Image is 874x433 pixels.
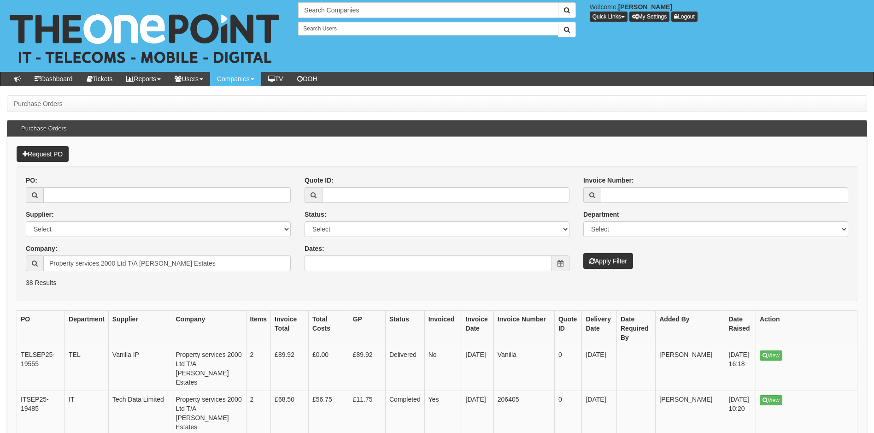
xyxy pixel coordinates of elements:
[17,346,65,391] td: TELSEP25-19555
[305,210,326,219] label: Status:
[172,311,246,346] th: Company
[424,311,462,346] th: Invoiced
[65,311,109,346] th: Department
[309,311,349,346] th: Total Costs
[582,311,617,346] th: Delivery Date
[26,278,848,287] p: 38 Results
[305,176,334,185] label: Quote ID:
[583,176,634,185] label: Invoice Number:
[17,311,65,346] th: PO
[17,146,69,162] a: Request PO
[671,12,698,22] a: Logout
[261,72,290,86] a: TV
[168,72,210,86] a: Users
[656,346,725,391] td: [PERSON_NAME]
[349,311,385,346] th: GP
[28,72,80,86] a: Dashboard
[246,311,271,346] th: Items
[309,346,349,391] td: £0.00
[760,350,782,361] a: View
[424,346,462,391] td: No
[385,346,424,391] td: Delivered
[583,210,619,219] label: Department
[629,12,670,22] a: My Settings
[554,311,582,346] th: Quote ID
[119,72,168,86] a: Reports
[26,244,57,253] label: Company:
[582,346,617,391] td: [DATE]
[725,311,756,346] th: Date Raised
[210,72,261,86] a: Companies
[493,346,554,391] td: Vanilla
[298,2,558,18] input: Search Companies
[554,346,582,391] td: 0
[616,311,655,346] th: Date Required By
[108,346,172,391] td: Vanilla IP
[14,99,63,108] li: Purchase Orders
[108,311,172,346] th: Supplier
[462,311,493,346] th: Invoice Date
[462,346,493,391] td: [DATE]
[493,311,554,346] th: Invoice Number
[246,346,271,391] td: 2
[26,210,54,219] label: Supplier:
[583,253,633,269] button: Apply Filter
[618,3,672,11] b: [PERSON_NAME]
[583,2,874,22] div: Welcome,
[17,121,71,136] h3: Purchase Orders
[725,346,756,391] td: [DATE] 16:18
[385,311,424,346] th: Status
[65,346,109,391] td: TEL
[271,311,309,346] th: Invoice Total
[349,346,385,391] td: £89.92
[172,346,246,391] td: Property services 2000 Ltd T/A [PERSON_NAME] Estates
[590,12,628,22] button: Quick Links
[298,22,558,36] input: Search Users
[305,244,324,253] label: Dates:
[80,72,120,86] a: Tickets
[271,346,309,391] td: £89.92
[756,311,857,346] th: Action
[290,72,324,86] a: OOH
[760,395,782,405] a: View
[26,176,37,185] label: PO:
[656,311,725,346] th: Added By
